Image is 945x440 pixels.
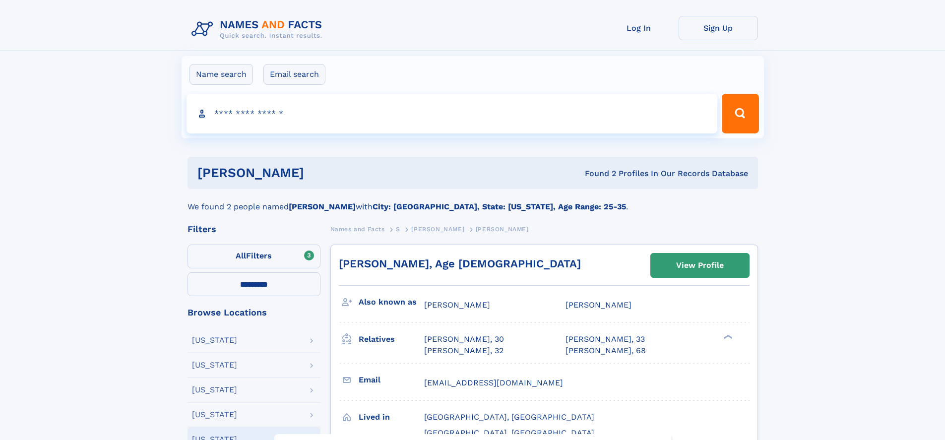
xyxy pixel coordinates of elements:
[424,334,504,345] a: [PERSON_NAME], 30
[396,226,400,233] span: S
[396,223,400,235] a: S
[721,334,733,340] div: ❯
[599,16,679,40] a: Log In
[359,294,424,311] h3: Also known as
[359,409,424,426] h3: Lived in
[188,189,758,213] div: We found 2 people named with .
[679,16,758,40] a: Sign Up
[359,372,424,388] h3: Email
[236,251,246,260] span: All
[424,428,594,438] span: [GEOGRAPHIC_DATA], [GEOGRAPHIC_DATA]
[424,412,594,422] span: [GEOGRAPHIC_DATA], [GEOGRAPHIC_DATA]
[566,334,645,345] a: [PERSON_NAME], 33
[424,378,563,387] span: [EMAIL_ADDRESS][DOMAIN_NAME]
[339,257,581,270] a: [PERSON_NAME], Age [DEMOGRAPHIC_DATA]
[411,223,464,235] a: [PERSON_NAME]
[424,300,490,310] span: [PERSON_NAME]
[289,202,356,211] b: [PERSON_NAME]
[192,336,237,344] div: [US_STATE]
[676,254,724,277] div: View Profile
[192,361,237,369] div: [US_STATE]
[187,94,718,133] input: search input
[192,386,237,394] div: [US_STATE]
[566,300,631,310] span: [PERSON_NAME]
[263,64,325,85] label: Email search
[444,168,748,179] div: Found 2 Profiles In Our Records Database
[197,167,444,179] h1: [PERSON_NAME]
[359,331,424,348] h3: Relatives
[373,202,626,211] b: City: [GEOGRAPHIC_DATA], State: [US_STATE], Age Range: 25-35
[424,345,504,356] a: [PERSON_NAME], 32
[411,226,464,233] span: [PERSON_NAME]
[188,245,320,268] label: Filters
[722,94,758,133] button: Search Button
[188,225,320,234] div: Filters
[651,253,749,277] a: View Profile
[566,345,646,356] a: [PERSON_NAME], 68
[476,226,529,233] span: [PERSON_NAME]
[330,223,385,235] a: Names and Facts
[192,411,237,419] div: [US_STATE]
[188,16,330,43] img: Logo Names and Facts
[189,64,253,85] label: Name search
[188,308,320,317] div: Browse Locations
